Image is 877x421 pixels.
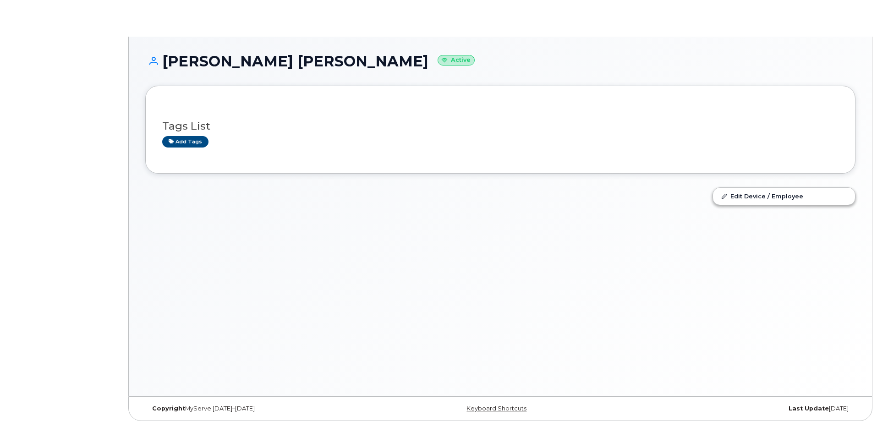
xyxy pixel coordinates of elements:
[145,53,855,69] h1: [PERSON_NAME] [PERSON_NAME]
[145,405,382,412] div: MyServe [DATE]–[DATE]
[619,405,855,412] div: [DATE]
[713,188,855,204] a: Edit Device / Employee
[162,120,839,132] h3: Tags List
[152,405,185,412] strong: Copyright
[789,405,829,412] strong: Last Update
[438,55,475,66] small: Active
[466,405,526,412] a: Keyboard Shortcuts
[162,136,208,148] a: Add tags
